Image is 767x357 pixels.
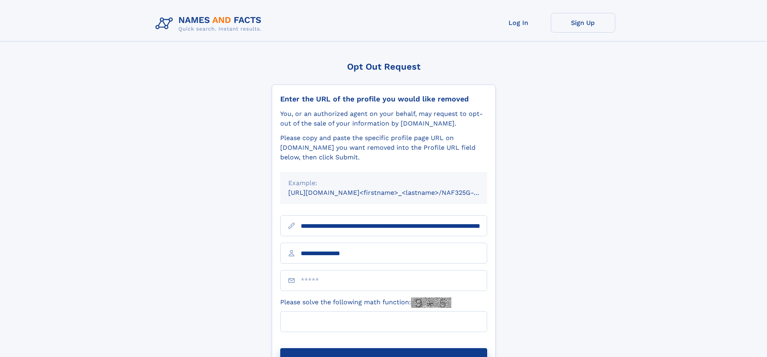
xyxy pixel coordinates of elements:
div: Example: [288,178,479,188]
img: Logo Names and Facts [152,13,268,35]
div: Please copy and paste the specific profile page URL on [DOMAIN_NAME] you want removed into the Pr... [280,133,487,162]
div: Opt Out Request [272,62,496,72]
div: Enter the URL of the profile you would like removed [280,95,487,103]
a: Sign Up [551,13,615,33]
div: You, or an authorized agent on your behalf, may request to opt-out of the sale of your informatio... [280,109,487,128]
label: Please solve the following math function: [280,297,451,308]
a: Log In [486,13,551,33]
small: [URL][DOMAIN_NAME]<firstname>_<lastname>/NAF325G-xxxxxxxx [288,189,502,196]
